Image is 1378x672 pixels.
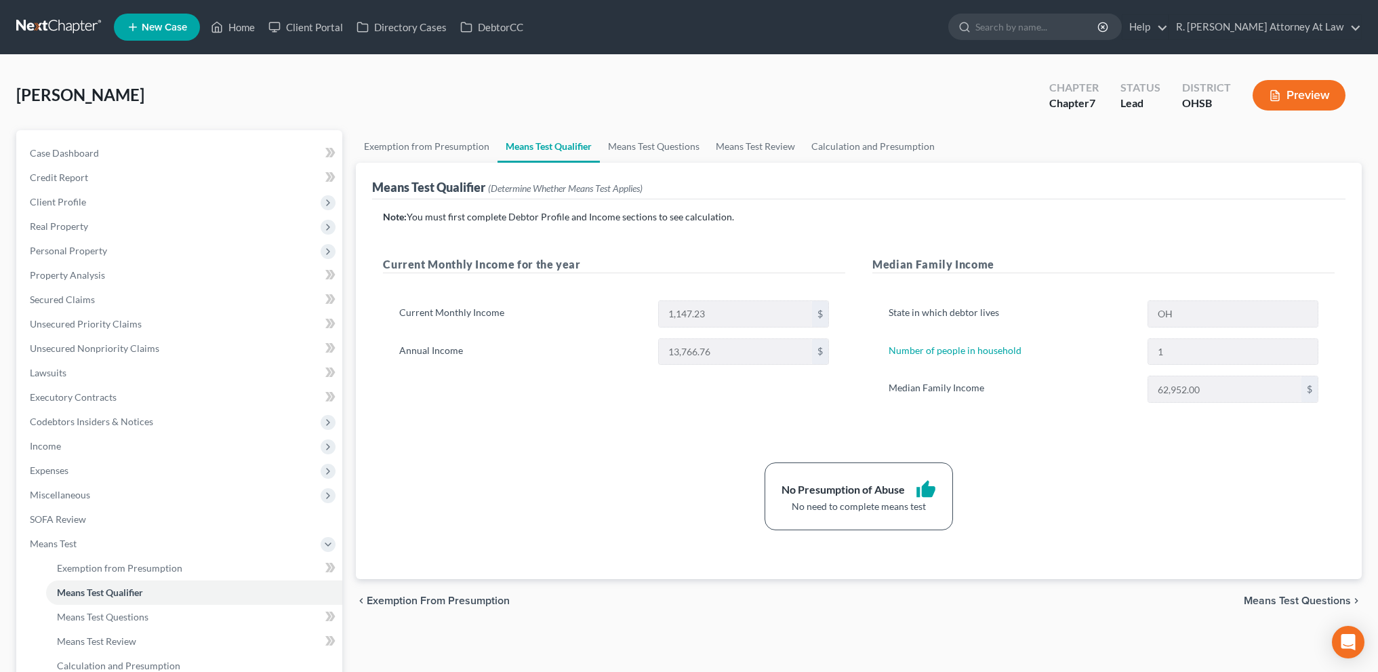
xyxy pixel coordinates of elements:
span: Means Test Review [57,635,136,647]
span: Client Profile [30,196,86,207]
a: DebtorCC [453,15,530,39]
span: Unsecured Nonpriority Claims [30,342,159,354]
a: Help [1122,15,1168,39]
a: Property Analysis [19,263,342,288]
span: Calculation and Presumption [57,660,180,671]
span: Exemption from Presumption [57,562,182,574]
span: Exemption from Presumption [367,595,510,606]
input: 0.00 [659,339,812,365]
i: chevron_left [356,595,367,606]
h5: Median Family Income [872,256,1335,273]
span: Personal Property [30,245,107,256]
div: $ [812,339,828,365]
span: Unsecured Priority Claims [30,318,142,330]
label: Median Family Income [882,376,1140,403]
span: 7 [1089,96,1095,109]
div: Chapter [1049,96,1099,111]
div: Lead [1120,96,1160,111]
span: Lawsuits [30,367,66,378]
a: Case Dashboard [19,141,342,165]
label: State in which debtor lives [882,300,1140,328]
a: Credit Report [19,165,342,190]
i: thumb_up [916,479,936,500]
div: District [1182,80,1231,96]
span: Secured Claims [30,294,95,305]
span: Property Analysis [30,269,105,281]
a: Means Test Questions [600,130,708,163]
a: Means Test Review [46,629,342,654]
div: $ [1301,376,1318,402]
input: 0.00 [1148,376,1301,402]
label: Current Monthly Income [392,300,651,328]
div: No Presumption of Abuse [782,482,905,498]
a: Means Test Questions [46,605,342,629]
label: Annual Income [392,338,651,365]
a: Executory Contracts [19,385,342,410]
a: Number of people in household [889,344,1021,356]
div: OHSB [1182,96,1231,111]
span: Means Test [30,538,77,549]
a: Exemption from Presumption [46,556,342,580]
button: Means Test Questions chevron_right [1244,595,1362,606]
div: Chapter [1049,80,1099,96]
a: Calculation and Presumption [803,130,943,163]
div: Open Intercom Messenger [1332,626,1364,658]
span: Means Test Questions [1244,595,1351,606]
a: Exemption from Presumption [356,130,498,163]
a: R. [PERSON_NAME] Attorney At Law [1169,15,1361,39]
span: Executory Contracts [30,391,117,403]
a: Client Portal [262,15,350,39]
span: (Determine Whether Means Test Applies) [488,182,643,194]
div: No need to complete means test [782,500,936,513]
h5: Current Monthly Income for the year [383,256,845,273]
span: Codebtors Insiders & Notices [30,416,153,427]
span: Case Dashboard [30,147,99,159]
input: Search by name... [975,14,1099,39]
span: Means Test Qualifier [57,587,143,598]
button: Preview [1253,80,1345,111]
a: SOFA Review [19,507,342,532]
span: Real Property [30,220,88,232]
span: Miscellaneous [30,489,90,500]
div: Means Test Qualifier [372,179,643,195]
strong: Note: [383,211,407,222]
a: Unsecured Priority Claims [19,312,342,336]
div: Status [1120,80,1160,96]
a: Unsecured Nonpriority Claims [19,336,342,361]
div: $ [812,301,828,327]
p: You must first complete Debtor Profile and Income sections to see calculation. [383,210,1335,224]
input: State [1148,301,1318,327]
span: Means Test Questions [57,611,148,622]
button: chevron_left Exemption from Presumption [356,595,510,606]
a: Lawsuits [19,361,342,385]
a: Means Test Review [708,130,803,163]
a: Means Test Qualifier [498,130,600,163]
a: Home [204,15,262,39]
span: Credit Report [30,172,88,183]
span: Income [30,440,61,452]
span: New Case [142,22,187,33]
span: SOFA Review [30,513,86,525]
span: [PERSON_NAME] [16,85,144,104]
input: -- [1148,339,1318,365]
i: chevron_right [1351,595,1362,606]
a: Secured Claims [19,288,342,312]
a: Means Test Qualifier [46,580,342,605]
input: 0.00 [659,301,812,327]
span: Expenses [30,465,68,476]
a: Directory Cases [350,15,453,39]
